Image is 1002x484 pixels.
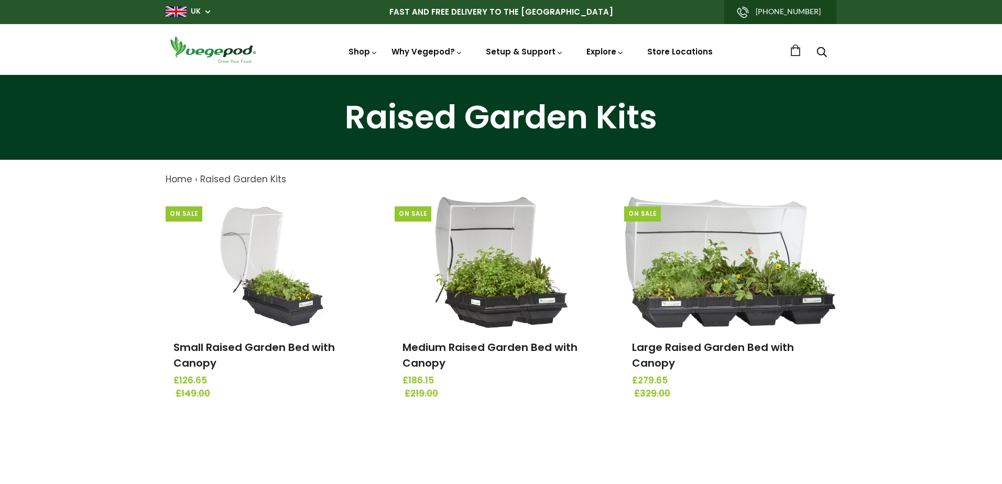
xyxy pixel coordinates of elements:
[210,197,334,328] img: Small Raised Garden Bed with Canopy
[402,374,599,388] span: £186.15
[176,387,372,401] span: £149.00
[13,101,989,134] h1: Raised Garden Kits
[486,46,563,57] a: Setup & Support
[348,46,378,57] a: Shop
[391,46,463,57] a: Why Vegepod?
[173,340,335,370] a: Small Raised Garden Bed with Canopy
[586,46,624,57] a: Explore
[166,35,260,64] img: Vegepod
[632,374,829,388] span: £279.65
[173,374,370,388] span: £126.65
[647,46,713,57] a: Store Locations
[402,340,578,370] a: Medium Raised Garden Bed with Canopy
[195,173,198,185] span: ›
[625,197,835,328] img: Large Raised Garden Bed with Canopy
[632,340,794,370] a: Large Raised Garden Bed with Canopy
[166,6,187,17] img: gb_large.png
[200,173,286,185] a: Raised Garden Kits
[816,48,827,59] a: Search
[166,173,836,186] nav: breadcrumbs
[191,6,201,17] a: UK
[634,387,831,401] span: £329.00
[405,387,601,401] span: £219.00
[166,173,192,185] a: Home
[434,197,568,328] img: Medium Raised Garden Bed with Canopy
